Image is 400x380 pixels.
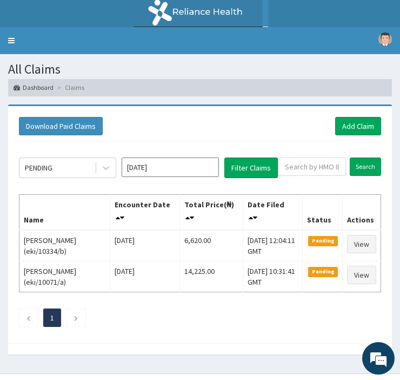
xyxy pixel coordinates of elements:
[347,235,376,253] a: View
[122,158,219,177] input: Select Month and Year
[342,194,381,230] th: Actions
[14,83,54,92] a: Dashboard
[19,230,110,261] td: [PERSON_NAME] (eki/10334/b)
[25,162,52,173] div: PENDING
[335,117,381,135] a: Add Claim
[179,230,243,261] td: 6,620.00
[50,313,54,323] a: Page 1 is your current page
[8,62,392,76] h1: All Claims
[19,117,103,135] button: Download Paid Claims
[179,194,243,230] th: Total Price(₦)
[308,267,338,277] span: Pending
[278,158,346,176] input: Search by HMO ID
[378,32,392,46] img: User Image
[110,261,179,292] td: [DATE]
[179,261,243,292] td: 14,225.00
[74,313,78,323] a: Next page
[224,158,278,178] button: Filter Claims
[347,266,376,284] a: View
[303,194,343,230] th: Status
[350,158,381,176] input: Search
[243,194,303,230] th: Date Filed
[243,261,303,292] td: [DATE] 10:31:41 GMT
[19,194,110,230] th: Name
[26,313,31,323] a: Previous page
[308,236,338,246] span: Pending
[110,230,179,261] td: [DATE]
[19,261,110,292] td: [PERSON_NAME] (eki/10071/a)
[110,194,179,230] th: Encounter Date
[243,230,303,261] td: [DATE] 12:04:11 GMT
[55,83,84,92] li: Claims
